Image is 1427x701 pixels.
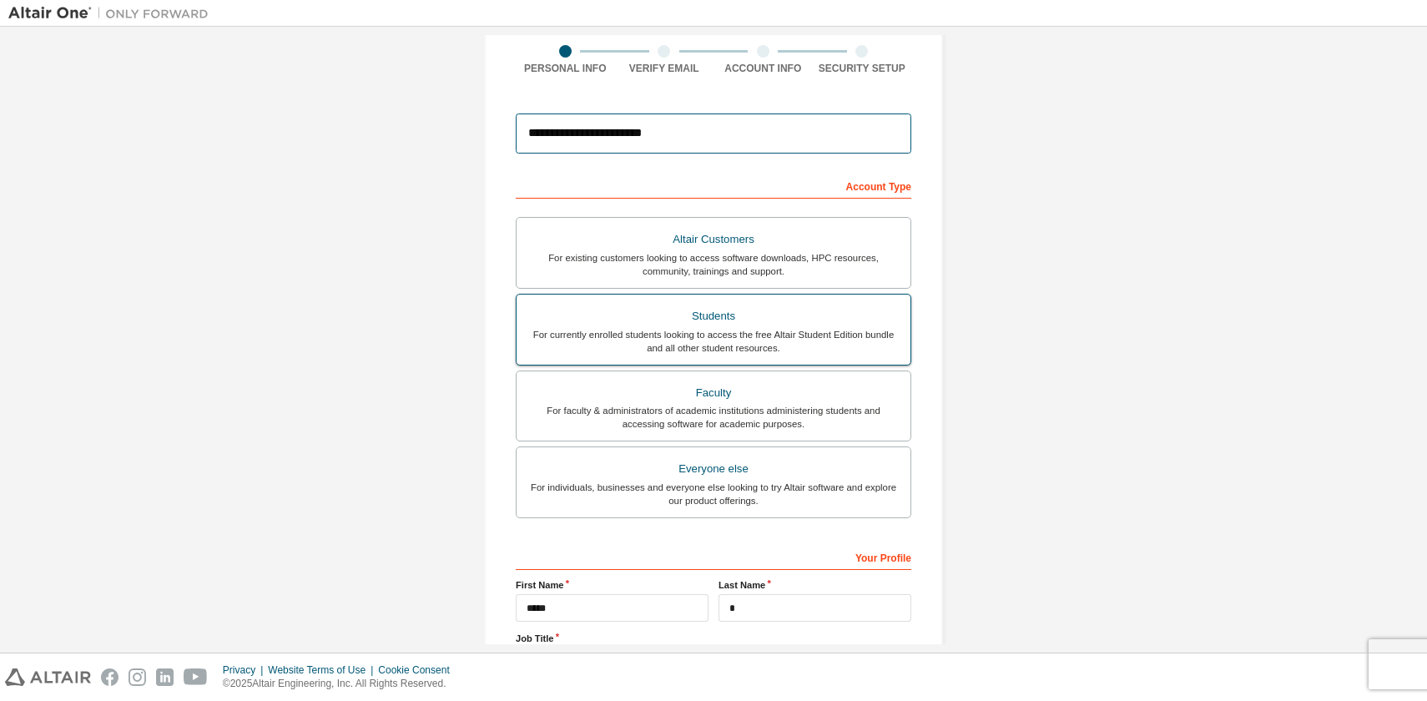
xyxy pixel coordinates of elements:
[516,172,911,199] div: Account Type
[527,305,900,328] div: Students
[184,668,208,686] img: youtube.svg
[527,228,900,251] div: Altair Customers
[527,251,900,278] div: For existing customers looking to access software downloads, HPC resources, community, trainings ...
[8,5,217,22] img: Altair One
[527,404,900,431] div: For faculty & administrators of academic institutions administering students and accessing softwa...
[378,663,459,677] div: Cookie Consent
[516,62,615,75] div: Personal Info
[129,668,146,686] img: instagram.svg
[268,663,378,677] div: Website Terms of Use
[527,381,900,405] div: Faculty
[156,668,174,686] img: linkedin.svg
[713,62,813,75] div: Account Info
[516,543,911,570] div: Your Profile
[223,677,460,691] p: © 2025 Altair Engineering, Inc. All Rights Reserved.
[615,62,714,75] div: Verify Email
[223,663,268,677] div: Privacy
[516,632,911,645] label: Job Title
[527,481,900,507] div: For individuals, businesses and everyone else looking to try Altair software and explore our prod...
[813,62,912,75] div: Security Setup
[5,668,91,686] img: altair_logo.svg
[719,578,911,592] label: Last Name
[516,578,708,592] label: First Name
[527,328,900,355] div: For currently enrolled students looking to access the free Altair Student Edition bundle and all ...
[101,668,118,686] img: facebook.svg
[527,457,900,481] div: Everyone else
